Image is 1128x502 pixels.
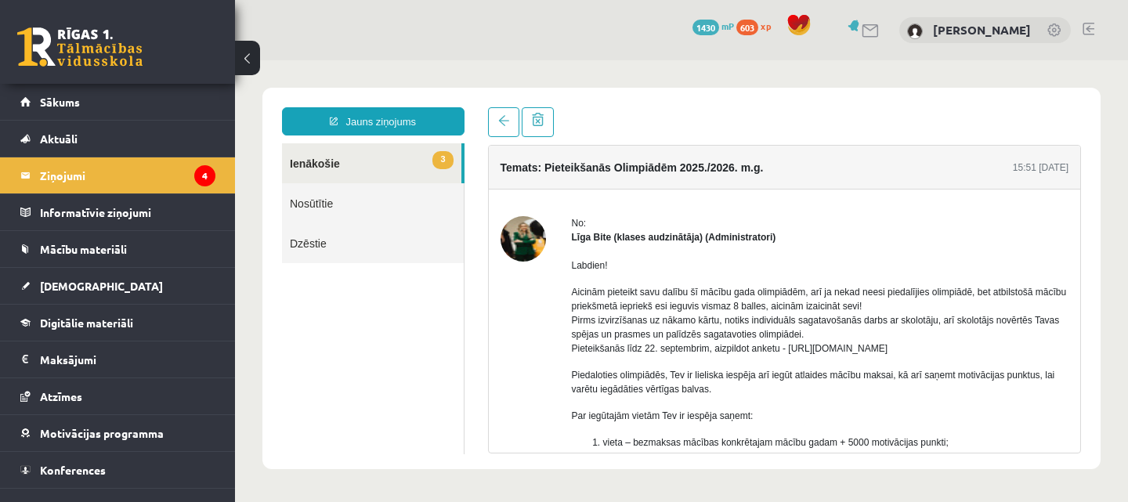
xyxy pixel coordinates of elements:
legend: Informatīvie ziņojumi [40,194,215,230]
a: Informatīvie ziņojumi [20,194,215,230]
span: Atzīmes [40,389,82,403]
span: xp [761,20,771,32]
li: vieta – 75% atlaide konkrētajam mācību gadam + 4000 motivācijas punkti; [368,389,834,403]
li: vieta – bezmaksas mācības konkrētajam mācību gadam + 5000 motivācijas punkti; [368,375,834,389]
a: Aktuāli [20,121,215,157]
a: Motivācijas programma [20,415,215,451]
a: Maksājumi [20,341,215,377]
a: Atzīmes [20,378,215,414]
a: Konferences [20,452,215,488]
span: 3 [197,91,218,109]
i: 4 [194,165,215,186]
div: 15:51 [DATE] [778,100,833,114]
legend: Ziņojumi [40,157,215,193]
a: 3Ienākošie [47,83,226,123]
a: [PERSON_NAME] [933,22,1031,38]
a: Nosūtītie [47,123,229,163]
a: Mācību materiāli [20,231,215,267]
div: No: [337,156,834,170]
img: Emīlija Rostoka [907,23,923,39]
span: Motivācijas programma [40,426,164,440]
span: Mācību materiāli [40,242,127,256]
a: 603 xp [736,20,779,32]
a: [DEMOGRAPHIC_DATA] [20,268,215,304]
h4: Temats: Pieteikšanās Olimpiādēm 2025./2026. m.g. [266,101,529,114]
p: Piedaloties olimpiādēs, Tev ir lieliska iespēja arī iegūt atlaides mācību maksai, kā arī saņemt m... [337,308,834,336]
span: Aktuāli [40,132,78,146]
p: Aicinām pieteikt savu dalību šī mācību gada olimpiādēm, arī ja nekad neesi piedalījies olimpiādē,... [337,225,834,295]
a: Ziņojumi4 [20,157,215,193]
a: Sākums [20,84,215,120]
p: Labdien! [337,198,834,212]
a: Rīgas 1. Tālmācības vidusskola [17,27,143,67]
strong: Līga Bite (klases audzinātāja) (Administratori) [337,172,541,182]
span: Sākums [40,95,80,109]
span: mP [721,20,734,32]
a: 1430 mP [692,20,734,32]
span: Konferences [40,463,106,477]
a: Jauns ziņojums [47,47,230,75]
span: 1430 [692,20,719,35]
span: Digitālie materiāli [40,316,133,330]
a: Digitālie materiāli [20,305,215,341]
a: Dzēstie [47,163,229,203]
legend: Maksājumi [40,341,215,377]
span: [DEMOGRAPHIC_DATA] [40,279,163,293]
img: Līga Bite (klases audzinātāja) [266,156,311,201]
span: 603 [736,20,758,35]
p: Par iegūtajām vietām Tev ir iespēja saņemt: [337,349,834,363]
